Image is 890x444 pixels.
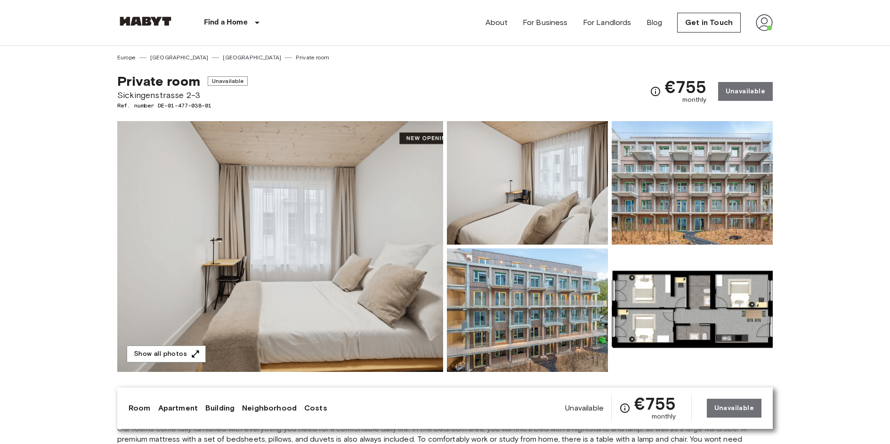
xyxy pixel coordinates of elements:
img: Picture of unit DE-01-477-038-01 [612,121,773,245]
svg: Check cost overview for full price breakdown. Please note that discounts apply to new joiners onl... [650,86,661,97]
span: monthly [682,95,707,105]
a: For Landlords [583,17,631,28]
span: Private room [117,73,200,89]
span: €755 [665,78,707,95]
a: Get in Touch [677,13,741,33]
img: Picture of unit DE-01-477-038-01 [447,121,608,245]
img: avatar [756,14,773,31]
span: €755 [634,395,676,412]
span: Sickingenstrasse 2-3 [117,89,248,101]
a: Costs [304,403,327,414]
span: Unavailable [208,76,248,86]
a: For Business [523,17,568,28]
a: Blog [647,17,663,28]
span: Ref. number DE-01-477-038-01 [117,101,248,110]
p: Find a Home [204,17,248,28]
svg: Check cost overview for full price breakdown. Please note that discounts apply to new joiners onl... [619,403,631,414]
img: Marketing picture of unit DE-01-477-038-01 [117,121,443,372]
a: Room [129,403,151,414]
a: Apartment [158,403,198,414]
a: Private room [296,53,329,62]
img: Picture of unit DE-01-477-038-01 [612,248,773,372]
button: Show all photos [127,345,206,363]
a: [GEOGRAPHIC_DATA] [223,53,281,62]
a: [GEOGRAPHIC_DATA] [150,53,209,62]
a: Neighborhood [242,403,297,414]
span: monthly [652,412,676,421]
a: About [485,17,508,28]
a: Europe [117,53,136,62]
img: Habyt [117,16,174,26]
a: Building [205,403,235,414]
img: Picture of unit DE-01-477-038-01 [447,248,608,372]
span: Unavailable [565,403,604,413]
